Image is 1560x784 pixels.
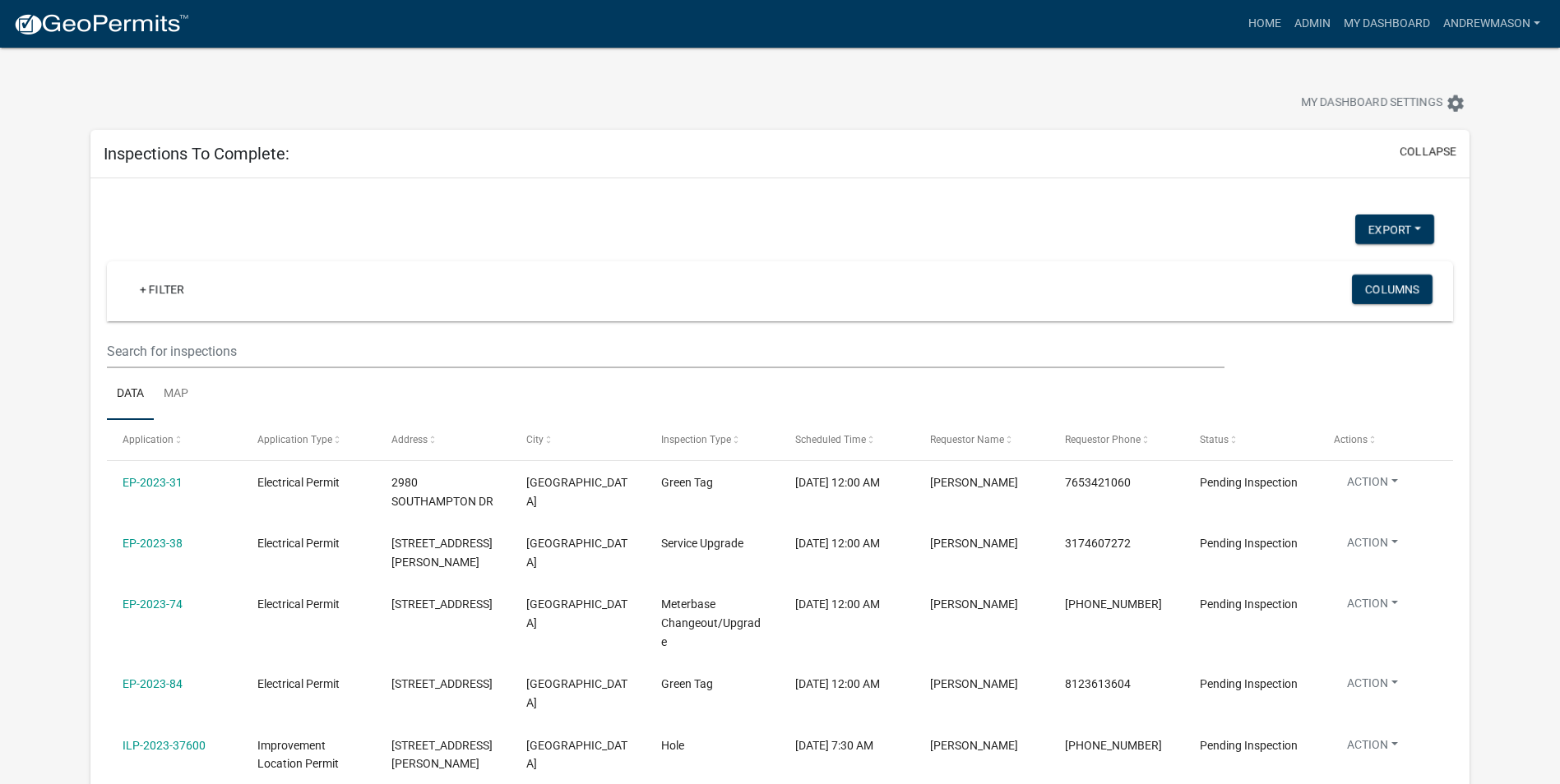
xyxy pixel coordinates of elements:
[107,368,154,421] a: Data
[1200,597,1298,611] span: Pending Inspection
[123,537,183,550] a: EP-2023-38
[1437,8,1547,39] a: AndrewMason
[1065,739,1162,752] span: 765-346-2456
[391,677,493,690] span: 555 W GOLD CREEK RD
[123,739,206,752] a: ILP-2023-37600
[661,537,743,550] span: Service Upgrade
[930,537,1018,550] span: Cody Berling
[391,739,493,771] span: 582 SCHULTZ LN
[1065,597,1162,611] span: 317-538-7562
[1352,274,1433,304] button: Columns
[661,739,684,752] span: Hole
[123,476,183,489] a: EP-2023-31
[511,420,646,459] datatable-header-cell: City
[930,739,1018,752] span: Jeffrey D. Lawless
[526,434,544,445] span: City
[123,597,183,611] a: EP-2023-74
[795,597,880,611] span: 12/12/2023, 12:00 AM
[1065,434,1141,445] span: Requestor Phone
[526,739,627,771] span: MARTINSVILLE
[795,739,873,752] span: 12/12/2023, 7:30 AM
[1065,537,1131,550] span: 3174607272
[1446,94,1465,113] i: settings
[257,677,340,690] span: Electrical Permit
[1334,434,1368,445] span: Actions
[257,434,332,445] span: Application Type
[526,597,627,630] span: MARTINSVILLE
[526,677,627,709] span: MOORESVILLE
[1065,677,1131,690] span: 8123613604
[1065,476,1131,489] span: 7653421060
[780,420,914,459] datatable-header-cell: Scheduled Time
[257,476,340,489] span: Electrical Permit
[661,434,731,445] span: Inspection Type
[795,476,880,489] span: 10/05/2023, 12:00 AM
[1334,473,1411,497] button: Action
[1200,677,1298,690] span: Pending Inspection
[930,476,1018,489] span: AMBER YORK
[1400,143,1456,160] button: collapse
[930,597,1018,611] span: Jeff Carson
[1334,675,1411,699] button: Action
[1288,87,1479,119] button: My Dashboard Settingssettings
[526,537,627,569] span: MARTINSVILLE
[1337,8,1437,39] a: My Dashboard
[661,476,713,489] span: Green Tag
[930,434,1004,445] span: Requestor Name
[1334,736,1411,760] button: Action
[257,597,340,611] span: Electrical Permit
[1288,8,1337,39] a: Admin
[1200,434,1229,445] span: Status
[1200,739,1298,752] span: Pending Inspection
[1200,476,1298,489] span: Pending Inspection
[930,677,1018,690] span: Tim Dumas
[123,677,183,690] a: EP-2023-84
[391,476,493,508] span: 2980 SOUTHAMPTON DR
[526,476,627,508] span: MARTINSVILLE
[795,677,880,690] span: 12/15/2023, 12:00 AM
[1049,420,1184,459] datatable-header-cell: Requestor Phone
[1242,8,1288,39] a: Home
[257,537,340,550] span: Electrical Permit
[123,434,174,445] span: Application
[1301,94,1442,113] span: My Dashboard Settings
[795,537,880,550] span: 10/23/2023, 12:00 AM
[107,334,1224,368] input: Search for inspections
[242,420,377,459] datatable-header-cell: Application Type
[391,434,428,445] span: Address
[1334,595,1411,619] button: Action
[1183,420,1318,459] datatable-header-cell: Status
[1355,214,1434,244] button: Export
[154,368,198,421] a: Map
[391,597,493,611] span: 5765 LINCOLN RD
[391,537,493,569] span: 6765 CRONE RD
[646,420,780,459] datatable-header-cell: Inspection Type
[107,420,242,459] datatable-header-cell: Application
[376,420,511,459] datatable-header-cell: Address
[104,144,289,164] h5: Inspections To Complete:
[661,597,761,648] span: Meterbase Changeout/Upgrade
[127,274,197,304] a: + Filter
[1318,420,1453,459] datatable-header-cell: Actions
[257,739,339,771] span: Improvement Location Permit
[661,677,713,690] span: Green Tag
[1200,537,1298,550] span: Pending Inspection
[795,434,866,445] span: Scheduled Time
[914,420,1049,459] datatable-header-cell: Requestor Name
[1334,534,1411,558] button: Action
